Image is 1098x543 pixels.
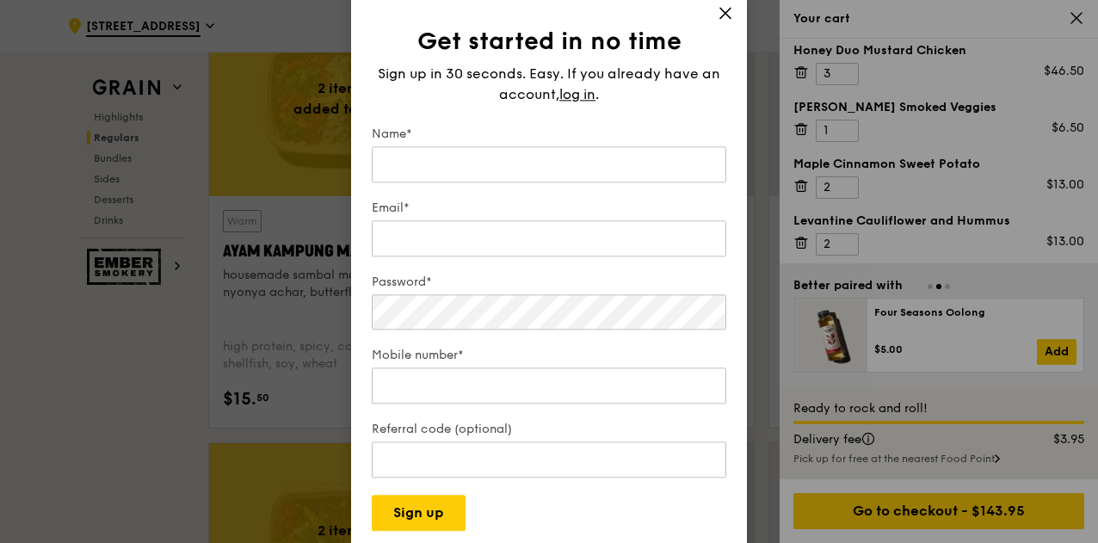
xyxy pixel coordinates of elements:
label: Mobile number* [372,347,726,364]
label: Password* [372,274,726,291]
h1: Get started in no time [372,26,726,57]
button: Sign up [372,495,466,531]
span: . [595,86,599,102]
label: Referral code (optional) [372,421,726,438]
label: Email* [372,200,726,217]
span: log in [559,84,595,105]
label: Name* [372,126,726,143]
span: Sign up in 30 seconds. Easy. If you already have an account, [378,65,720,102]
